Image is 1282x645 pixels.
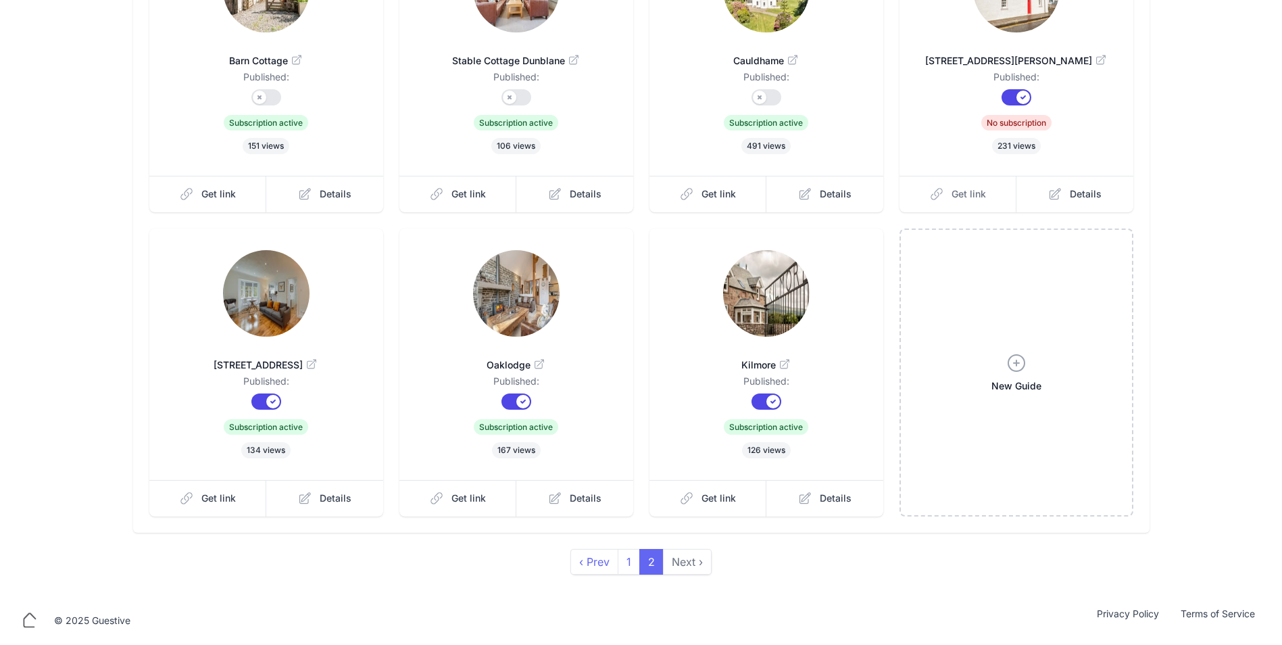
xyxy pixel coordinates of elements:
[820,492,852,505] span: Details
[266,480,383,517] a: Details
[671,54,862,68] span: Cauldhame
[618,549,640,575] a: 1
[201,187,236,201] span: Get link
[149,480,267,517] a: Get link
[921,54,1112,68] span: [STREET_ADDRESS][PERSON_NAME]
[766,176,883,212] a: Details
[570,549,618,575] a: previous
[516,480,633,517] a: Details
[820,187,852,201] span: Details
[899,229,1133,517] a: New Guide
[516,176,633,212] a: Details
[570,187,601,201] span: Details
[981,115,1052,130] span: No subscription
[1070,187,1102,201] span: Details
[451,187,486,201] span: Get link
[671,38,862,70] a: Cauldhame
[171,375,362,393] dd: Published:
[492,442,541,458] span: 167 views
[171,342,362,375] a: [STREET_ADDRESS]
[671,375,862,393] dd: Published:
[421,342,612,375] a: Oaklodge
[663,549,712,575] span: Next ›
[201,492,236,505] span: Get link
[724,419,808,435] span: Subscription active
[421,38,612,70] a: Stable Cottage Dunblane
[171,70,362,89] dd: Published:
[320,492,351,505] span: Details
[421,358,612,372] span: Oaklodge
[491,138,541,154] span: 106 views
[241,442,291,458] span: 134 views
[421,54,612,68] span: Stable Cottage Dunblane
[473,250,560,337] img: a0qosi3a537k2om7jnfr37n2mcap
[992,138,1041,154] span: 231 views
[1016,176,1133,212] a: Details
[223,250,310,337] img: e5ko7miji1q6aow8w831c40jo41n
[899,176,1017,212] a: Get link
[921,38,1112,70] a: [STREET_ADDRESS][PERSON_NAME]
[320,187,351,201] span: Details
[991,379,1041,393] span: New Guide
[1170,607,1266,634] a: Terms of Service
[724,115,808,130] span: Subscription active
[399,176,517,212] a: Get link
[266,176,383,212] a: Details
[171,38,362,70] a: Barn Cottage
[451,492,486,505] span: Get link
[952,187,986,201] span: Get link
[570,492,601,505] span: Details
[224,115,308,130] span: Subscription active
[224,419,308,435] span: Subscription active
[421,375,612,393] dd: Published:
[649,176,767,212] a: Get link
[671,358,862,372] span: Kilmore
[741,138,791,154] span: 491 views
[701,187,736,201] span: Get link
[649,480,767,517] a: Get link
[723,250,810,337] img: gb4vmgcg886f2iwwhg8yd1gqqbxk
[742,442,791,458] span: 126 views
[571,549,712,575] nav: pager
[766,480,883,517] a: Details
[474,419,558,435] span: Subscription active
[474,115,558,130] span: Subscription active
[243,138,289,154] span: 151 views
[171,358,362,372] span: [STREET_ADDRESS]
[399,480,517,517] a: Get link
[639,549,664,575] span: 2
[921,70,1112,89] dd: Published:
[421,70,612,89] dd: Published:
[671,70,862,89] dd: Published:
[149,176,267,212] a: Get link
[701,492,736,505] span: Get link
[171,54,362,68] span: Barn Cottage
[1086,607,1170,634] a: Privacy Policy
[671,342,862,375] a: Kilmore
[54,614,130,627] div: © 2025 Guestive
